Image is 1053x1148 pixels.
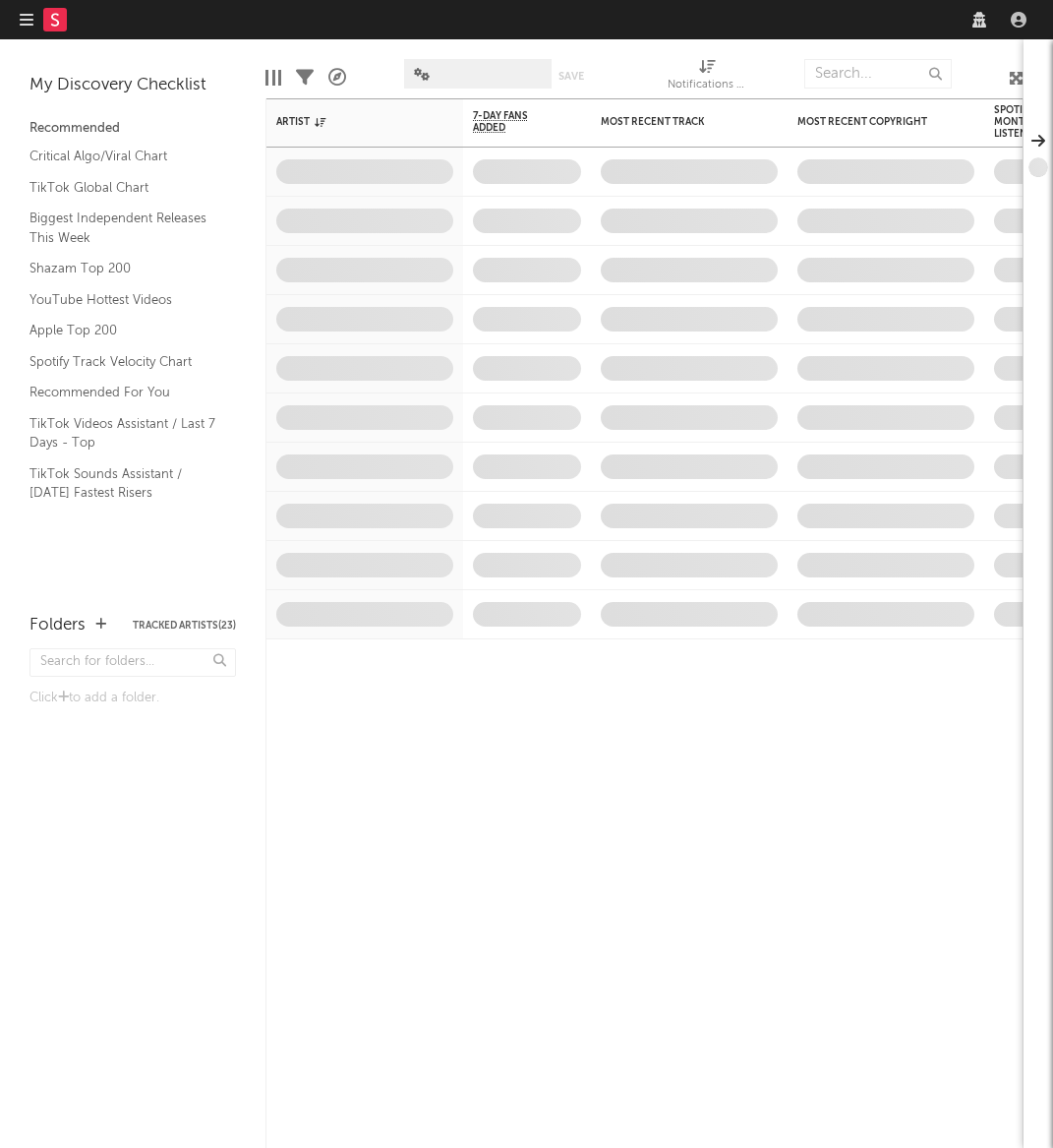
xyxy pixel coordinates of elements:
[29,648,236,677] input: Search for folders...
[29,351,216,373] a: Spotify Track Velocity Chart
[29,687,236,710] div: Click to add a folder.
[29,413,216,453] a: TikTok Videos Assistant / Last 7 Days - Top
[296,49,314,106] div: Filters
[804,59,952,89] input: Search...
[29,614,86,637] div: Folders
[473,110,552,134] span: 7-Day Fans Added
[601,116,748,128] div: Most Recent Track
[265,49,281,106] div: Edit Columns
[133,621,236,631] button: Tracked Artists(23)
[276,116,424,128] div: Artist
[29,382,216,403] a: Recommended For You
[29,117,236,141] div: Recommended
[668,49,746,106] div: Notifications (Artist)
[797,116,945,128] div: Most Recent Copyright
[668,74,746,97] div: Notifications (Artist)
[29,146,216,167] a: Critical Algo/Viral Chart
[558,71,584,82] button: Save
[29,289,216,311] a: YouTube Hottest Videos
[29,258,216,279] a: Shazam Top 200
[328,49,346,106] div: A&R Pipeline
[29,463,216,504] a: TikTok Sounds Assistant / [DATE] Fastest Risers
[29,74,236,97] div: My Discovery Checklist
[29,177,216,199] a: TikTok Global Chart
[29,320,216,341] a: Apple Top 200
[29,208,216,248] a: Biggest Independent Releases This Week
